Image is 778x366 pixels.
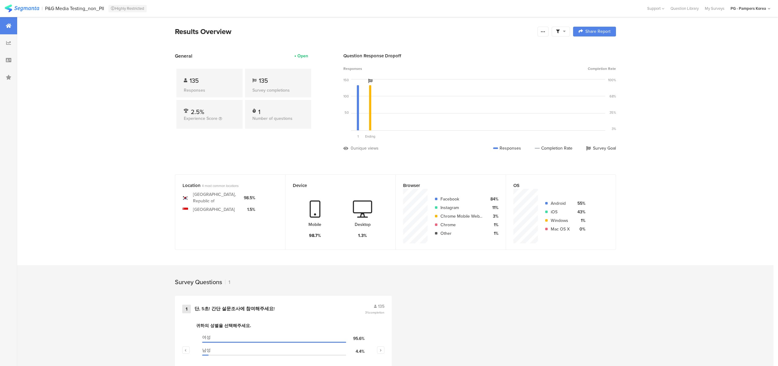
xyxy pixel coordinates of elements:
[108,5,147,12] div: Highly Restricted
[45,6,104,11] div: P&G Media Testing_non_PII
[258,107,260,113] div: 1
[351,145,353,151] div: 0
[252,115,293,122] span: Number of questions
[488,204,498,211] div: 11%
[343,66,362,71] span: Responses
[343,52,616,59] div: Question Response Dropoff
[244,195,255,201] div: 98.5%
[610,94,616,99] div: 68%
[202,183,239,188] span: 4 most common locations
[202,347,211,353] span: 남성
[175,277,222,287] div: Survey Questions
[610,110,616,115] div: 35%
[191,107,204,116] span: 2.5%
[667,6,702,11] a: Question Library
[575,217,585,224] div: 1%
[5,5,39,12] img: segmanta logo
[488,213,498,219] div: 3%
[488,222,498,228] div: 1%
[259,76,268,85] span: 135
[190,76,199,85] span: 135
[513,182,598,189] div: OS
[403,182,488,189] div: Browser
[575,226,585,232] div: 0%
[551,226,570,232] div: Mac OS X
[355,221,371,228] div: Desktop
[440,213,483,219] div: Chrome Mobile WebView
[493,145,521,151] div: Responses
[184,87,235,93] div: Responses
[575,200,585,207] div: 55%
[309,232,321,239] div: 98.7%
[343,78,349,82] div: 150
[440,204,483,211] div: Instagram
[346,335,364,342] div: 95.6%
[702,6,727,11] a: My Surveys
[293,182,378,189] div: Device
[731,6,766,11] div: PG - Pampers Korea
[182,305,191,313] div: 1
[378,303,384,310] span: 135
[343,94,349,99] div: 100
[357,134,359,139] span: 1
[297,53,308,59] div: Open
[608,78,616,82] div: 100%
[535,145,572,151] div: Completion Rate
[586,145,616,151] div: Survey Goal
[440,230,483,237] div: Other
[551,200,570,207] div: Android
[308,221,321,228] div: Mobile
[202,334,211,341] span: 여성
[585,29,610,34] span: Share Report
[196,322,371,329] div: 귀하의 성별을 선택해주세요.
[353,145,379,151] div: unique views
[364,134,376,139] div: Ending
[345,110,349,115] div: 50
[175,26,534,37] div: Results Overview
[244,206,255,213] div: 1.5%
[647,4,664,13] div: Support
[369,310,384,315] span: completion
[588,66,616,71] span: Completion Rate
[194,306,275,312] div: 단, 5초! 간단 설문조사에 참여해주세요!
[488,196,498,202] div: 84%
[368,79,372,83] i: Survey Goal
[193,206,235,213] div: [GEOGRAPHIC_DATA]
[225,279,230,286] div: 1
[612,126,616,131] div: 3%
[346,348,364,355] div: 4.4%
[488,230,498,237] div: 1%
[193,191,239,204] div: [GEOGRAPHIC_DATA], Republic of
[575,209,585,215] div: 43%
[358,232,367,239] div: 1.3%
[252,87,304,93] div: Survey completions
[184,115,217,122] span: Experience Score
[42,5,43,12] div: |
[440,222,483,228] div: Chrome
[551,217,570,224] div: Windows
[183,182,268,189] div: Location
[551,209,570,215] div: iOS
[440,196,483,202] div: Facebook
[175,52,192,59] span: General
[365,310,384,315] span: 3%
